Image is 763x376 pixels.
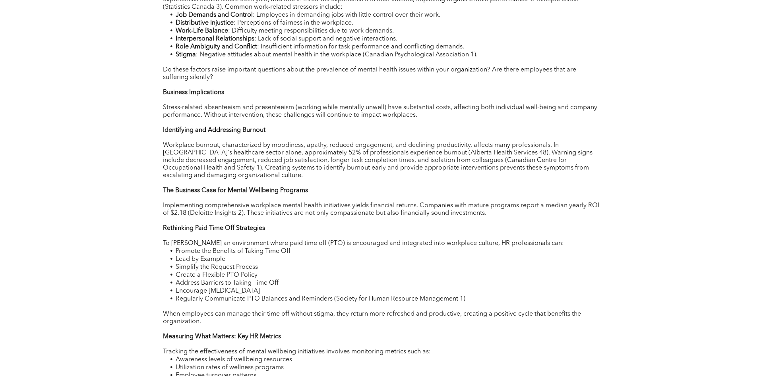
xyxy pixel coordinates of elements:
span: : Perceptions of fairness in the workplace. [234,20,353,26]
strong: Rethinking Paid Time Off Strategies [163,225,265,231]
span: Encourage [MEDICAL_DATA] [176,288,260,294]
strong: Interpersonal Relationships [176,36,254,42]
strong: Stigma [176,52,196,58]
span: Lead by Example [176,256,225,262]
strong: Business Implications [163,89,224,96]
span: Promote the Benefits of Taking Time Off [176,248,290,255]
span: When employees can manage their time off without stigma, they return more refreshed and productiv... [163,311,581,325]
span: To [PERSON_NAME] an environment where paid time off (PTO) is encouraged and integrated into workp... [163,240,564,247]
strong: Identifying and Addressing Burnout [163,127,265,133]
span: Tracking the effectiveness of mental wellbeing initiatives involves monitoring metrics such as: [163,349,431,355]
strong: Measuring What Matters: Key HR Metrics [163,334,281,340]
span: : Insufficient information for task performance and conflicting demands. [257,44,464,50]
strong: Role Ambiguity and Conflict [176,44,257,50]
span: : Lack of social support and negative interactions. [254,36,397,42]
span: Awareness levels of wellbeing resources [176,357,292,363]
strong: Job Demands and Control [176,12,253,18]
span: : Employees in demanding jobs with little control over their work. [253,12,440,18]
span: Implementing comprehensive workplace mental health initiatives yields financial returns. Companie... [163,202,599,216]
span: Do these factors raise important questions about the prevalence of mental health issues within yo... [163,67,576,81]
strong: Distributive Injustice [176,20,234,26]
strong: Work-Life Balance [176,28,228,34]
span: : Negative attitudes about mental health in the workplace (Canadian Psychological Association 1). [196,52,478,58]
strong: The Business Case for Mental Wellbeing Programs [163,187,308,194]
span: Address Barriers to Taking Time Off [176,280,279,286]
span: : Difficulty meeting responsibilities due to work demands. [228,28,394,34]
span: Create a Flexible PTO Policy [176,272,258,278]
span: Simplify the Request Process [176,264,258,270]
span: Regularly Communicate PTO Balances and Reminders (Society for Human Resource Management 1) [176,296,465,302]
span: Workplace burnout, characterized by moodiness, apathy, reduced engagement, and declining producti... [163,142,593,179]
span: Utilization rates of wellness programs [176,364,284,371]
span: Stress-related absenteeism and presenteeism (working while mentally unwell) have substantial cost... [163,104,597,118]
